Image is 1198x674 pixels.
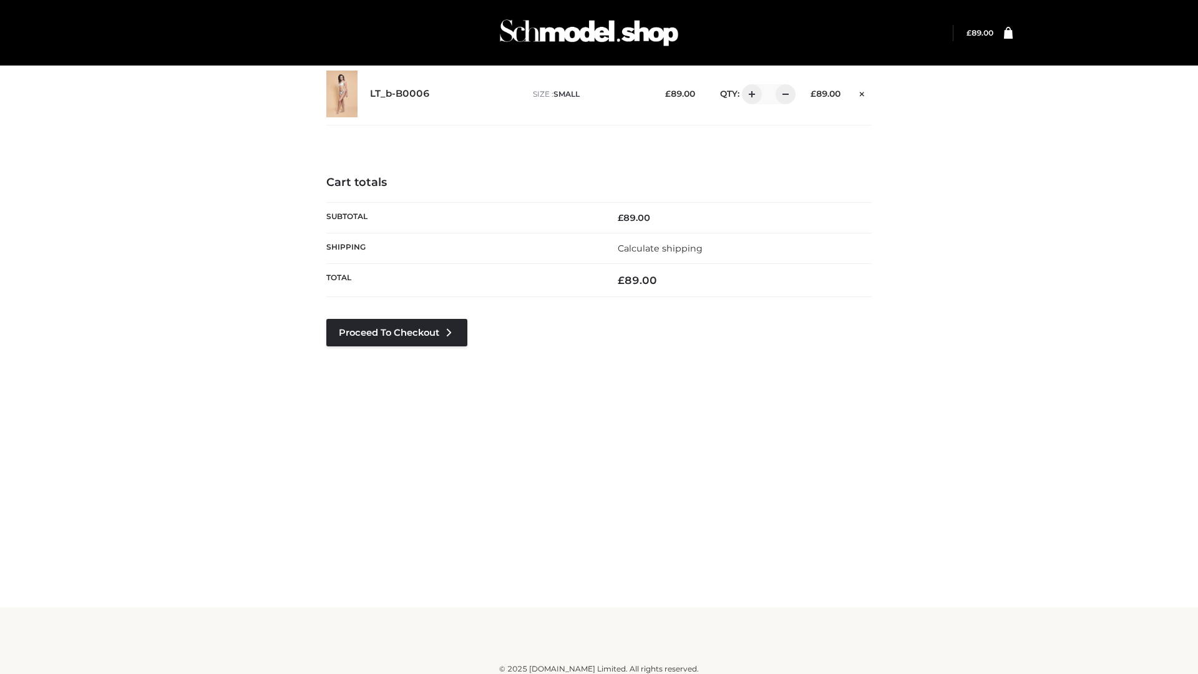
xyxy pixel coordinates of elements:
span: £ [665,89,671,99]
span: £ [618,274,625,286]
div: QTY: [708,84,791,104]
a: Proceed to Checkout [326,319,467,346]
th: Total [326,264,599,297]
span: £ [811,89,816,99]
p: size : [533,89,646,100]
span: £ [967,28,972,37]
span: SMALL [553,89,580,99]
th: Subtotal [326,202,599,233]
span: £ [618,212,623,223]
h4: Cart totals [326,176,872,190]
bdi: 89.00 [811,89,840,99]
a: LT_b-B0006 [370,88,430,100]
a: £89.00 [967,28,993,37]
bdi: 89.00 [618,274,657,286]
th: Shipping [326,233,599,263]
a: Remove this item [853,84,872,100]
bdi: 89.00 [665,89,695,99]
bdi: 89.00 [967,28,993,37]
bdi: 89.00 [618,212,650,223]
img: Schmodel Admin 964 [495,8,683,57]
a: Calculate shipping [618,243,703,254]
